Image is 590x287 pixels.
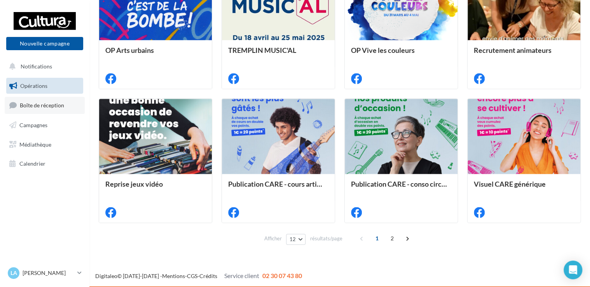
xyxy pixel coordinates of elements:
a: Campagnes [5,117,85,133]
span: Service client [224,272,259,279]
div: Publication CARE - cours artistiques et musicaux [228,180,328,196]
button: Notifications [5,58,82,75]
button: Nouvelle campagne [6,37,83,50]
a: La [PERSON_NAME] [6,266,83,280]
a: Boîte de réception [5,97,85,114]
a: Mentions [162,273,185,279]
a: Médiathèque [5,136,85,153]
span: résultats/page [310,235,342,242]
span: Opérations [20,82,47,89]
a: Calendrier [5,156,85,172]
div: TREMPLIN MUSIC'AL [228,46,328,62]
span: Notifications [21,63,52,70]
a: Crédits [199,273,217,279]
span: Afficher [264,235,282,242]
div: Visuel CARE générique [474,180,574,196]
a: Digitaleo [95,273,117,279]
span: Campagnes [19,122,47,128]
span: © [DATE]-[DATE] - - - [95,273,302,279]
div: Open Intercom Messenger [564,261,582,279]
span: La [10,269,17,277]
span: 12 [290,236,296,242]
div: Publication CARE - conso circulaire [351,180,451,196]
div: Reprise jeux vidéo [105,180,206,196]
span: 02 30 07 43 80 [262,272,302,279]
div: Recrutement animateurs [474,46,574,62]
button: 12 [286,234,306,245]
div: OP Arts urbains [105,46,206,62]
div: OP Vive les couleurs [351,46,451,62]
span: 1 [371,232,383,245]
a: Opérations [5,78,85,94]
span: Médiathèque [19,141,51,147]
span: Boîte de réception [20,102,64,108]
p: [PERSON_NAME] [23,269,74,277]
span: 2 [386,232,398,245]
span: Calendrier [19,160,45,167]
a: CGS [187,273,197,279]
